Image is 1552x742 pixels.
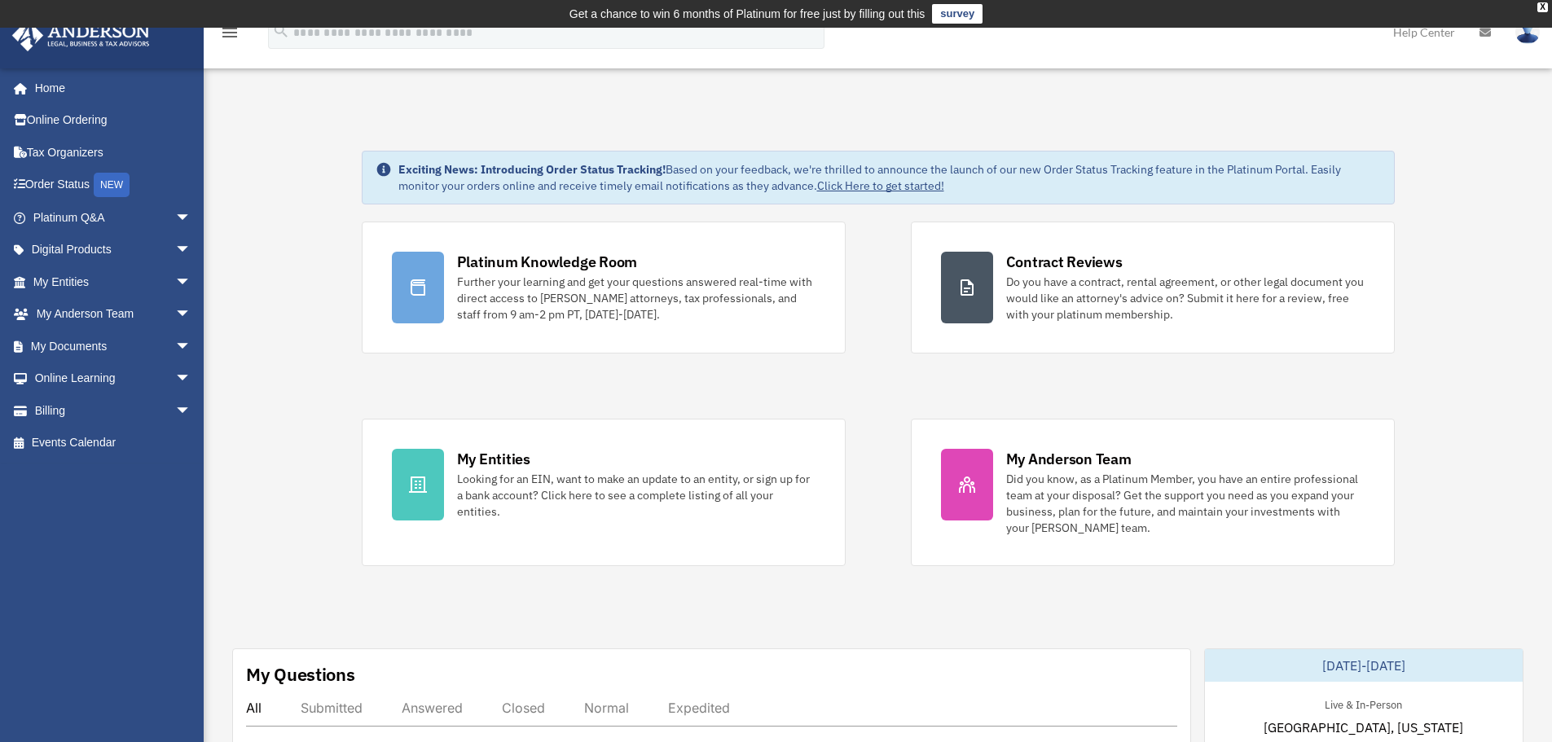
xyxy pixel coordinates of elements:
[457,449,530,469] div: My Entities
[11,330,216,362] a: My Documentsarrow_drop_down
[11,266,216,298] a: My Entitiesarrow_drop_down
[398,162,666,177] strong: Exciting News: Introducing Order Status Tracking!
[457,274,816,323] div: Further your learning and get your questions answered real-time with direct access to [PERSON_NAM...
[11,104,216,137] a: Online Ordering
[11,136,216,169] a: Tax Organizers
[1205,649,1523,682] div: [DATE]-[DATE]
[398,161,1381,194] div: Based on your feedback, we're thrilled to announce the launch of our new Order Status Tracking fe...
[94,173,130,197] div: NEW
[911,419,1395,566] a: My Anderson Team Did you know, as a Platinum Member, you have an entire professional team at your...
[668,700,730,716] div: Expedited
[1006,252,1123,272] div: Contract Reviews
[11,427,216,459] a: Events Calendar
[11,394,216,427] a: Billingarrow_drop_down
[457,471,816,520] div: Looking for an EIN, want to make an update to an entity, or sign up for a bank account? Click her...
[1006,449,1132,469] div: My Anderson Team
[272,22,290,40] i: search
[246,662,355,687] div: My Questions
[502,700,545,716] div: Closed
[457,252,638,272] div: Platinum Knowledge Room
[11,169,216,202] a: Order StatusNEW
[175,234,208,267] span: arrow_drop_down
[911,222,1395,353] a: Contract Reviews Do you have a contract, rental agreement, or other legal document you would like...
[584,700,629,716] div: Normal
[220,23,240,42] i: menu
[175,266,208,299] span: arrow_drop_down
[1537,2,1548,12] div: close
[932,4,983,24] a: survey
[175,201,208,235] span: arrow_drop_down
[175,298,208,331] span: arrow_drop_down
[11,72,208,104] a: Home
[246,700,262,716] div: All
[7,20,155,51] img: Anderson Advisors Platinum Portal
[175,394,208,428] span: arrow_drop_down
[1264,718,1463,737] span: [GEOGRAPHIC_DATA], [US_STATE]
[1312,695,1415,712] div: Live & In-Person
[301,700,363,716] div: Submitted
[569,4,925,24] div: Get a chance to win 6 months of Platinum for free just by filling out this
[175,330,208,363] span: arrow_drop_down
[175,362,208,396] span: arrow_drop_down
[11,362,216,395] a: Online Learningarrow_drop_down
[362,419,846,566] a: My Entities Looking for an EIN, want to make an update to an entity, or sign up for a bank accoun...
[402,700,463,716] div: Answered
[1006,471,1365,536] div: Did you know, as a Platinum Member, you have an entire professional team at your disposal? Get th...
[11,298,216,331] a: My Anderson Teamarrow_drop_down
[220,29,240,42] a: menu
[11,234,216,266] a: Digital Productsarrow_drop_down
[11,201,216,234] a: Platinum Q&Aarrow_drop_down
[1006,274,1365,323] div: Do you have a contract, rental agreement, or other legal document you would like an attorney's ad...
[362,222,846,353] a: Platinum Knowledge Room Further your learning and get your questions answered real-time with dire...
[1515,20,1540,44] img: User Pic
[817,178,944,193] a: Click Here to get started!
